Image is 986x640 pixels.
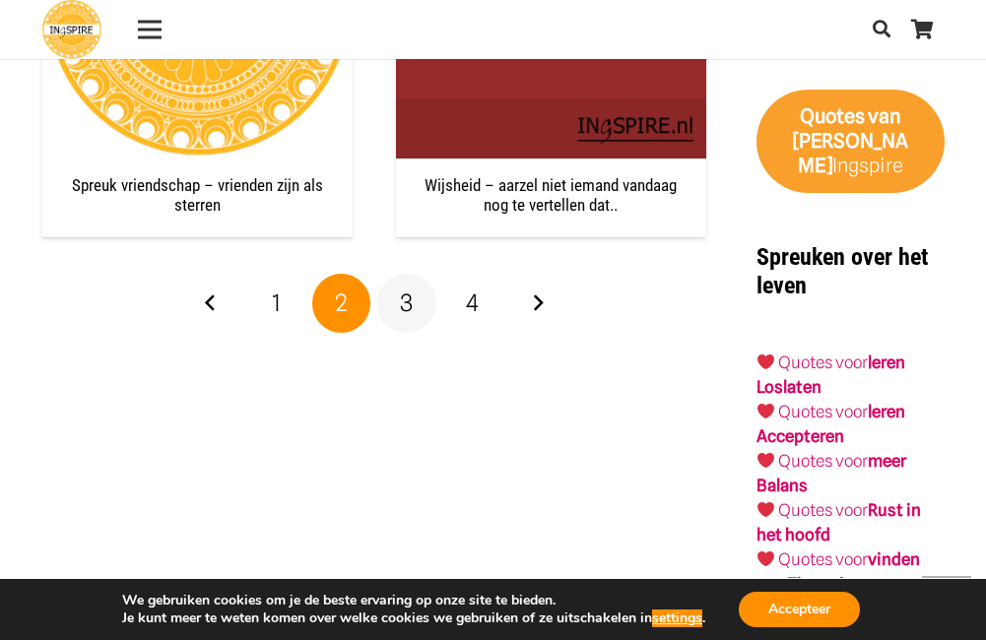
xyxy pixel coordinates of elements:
a: leren Accepteren [756,402,905,446]
a: Quotes voor [778,352,868,372]
span: 4 [466,288,479,317]
button: Accepteer [739,592,860,627]
a: Quotes voorRust in het hoofd [756,500,921,544]
a: Menu [124,5,174,54]
strong: Rust in het hoofd [756,500,921,544]
span: 2 [335,288,348,317]
a: Zoeken [862,6,901,53]
strong: Spreuken over het leven [756,243,928,299]
a: Quotes voor [778,402,868,421]
a: Pagina 3 [377,274,436,333]
a: Pagina 1 [246,274,305,333]
a: Quotes voormeer Balans [756,451,906,495]
img: ❤ [757,353,774,370]
p: We gebruiken cookies om je de beste ervaring op onze site te bieden. [122,592,705,609]
a: Quotes voorvinden van Zingeving [756,549,920,594]
img: ❤ [757,550,774,567]
span: Pagina 2 [312,274,371,333]
img: ❤ [757,452,774,469]
p: Je kunt meer te weten komen over welke cookies we gebruiken of ze uitschakelen in . [122,609,705,627]
a: Pagina 4 [442,274,501,333]
strong: Quotes [800,104,865,128]
strong: van [PERSON_NAME] [793,104,908,177]
img: ❤ [757,403,774,419]
img: ❤ [757,501,774,518]
button: settings [652,609,702,627]
a: Terug naar top [922,576,971,625]
a: leren Loslaten [756,352,905,397]
a: Quotes van [PERSON_NAME]Ingspire [756,90,945,194]
a: Spreuk vriendschap – vrienden zijn als sterren [72,175,323,215]
strong: meer Balans [756,451,906,495]
a: Wijsheid – aarzel niet iemand vandaag nog te vertellen dat.. [425,175,677,215]
span: 1 [272,288,281,317]
span: 3 [400,288,413,317]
